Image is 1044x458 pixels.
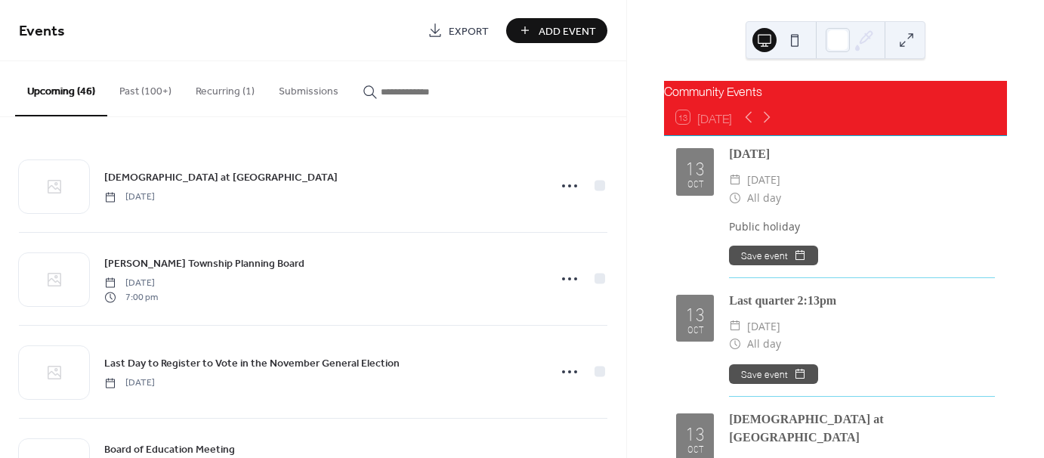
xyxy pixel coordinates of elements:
[729,189,741,207] div: ​
[104,442,235,458] span: Board of Education Meeting
[729,413,883,444] a: [DEMOGRAPHIC_DATA] at [GEOGRAPHIC_DATA]
[729,171,741,189] div: ​
[687,324,703,334] div: Oct
[729,218,995,234] div: Public holiday
[506,18,607,43] button: Add Event
[15,61,107,116] button: Upcoming (46)
[729,145,995,163] div: [DATE]
[184,61,267,115] button: Recurring (1)
[104,290,158,304] span: 7:00 pm
[104,277,158,290] span: [DATE]
[19,17,65,46] span: Events
[685,422,705,441] div: 13
[267,61,351,115] button: Submissions
[729,292,995,310] div: Last quarter 2:13pm
[687,444,703,453] div: Oct
[729,246,818,265] button: Save event
[729,335,741,353] div: ​
[104,255,304,272] a: [PERSON_NAME] Township Planning Board
[729,317,741,336] div: ​
[449,23,489,39] span: Export
[104,170,338,186] span: [DEMOGRAPHIC_DATA] at [GEOGRAPHIC_DATA]
[685,156,705,175] div: 13
[104,441,235,458] a: Board of Education Meeting
[747,189,781,207] span: All day
[747,171,780,189] span: [DATE]
[104,376,155,390] span: [DATE]
[104,169,338,186] a: [DEMOGRAPHIC_DATA] at [GEOGRAPHIC_DATA]
[416,18,500,43] a: Export
[664,81,1007,99] div: Community Events
[104,190,155,204] span: [DATE]
[539,23,596,39] span: Add Event
[107,61,184,115] button: Past (100+)
[747,335,781,353] span: All day
[729,364,818,384] button: Save event
[685,302,705,321] div: 13
[687,178,703,188] div: Oct
[104,256,304,272] span: [PERSON_NAME] Township Planning Board
[104,356,400,372] span: Last Day to Register to Vote in the November General Election
[104,354,400,372] a: Last Day to Register to Vote in the November General Election
[747,317,780,336] span: [DATE]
